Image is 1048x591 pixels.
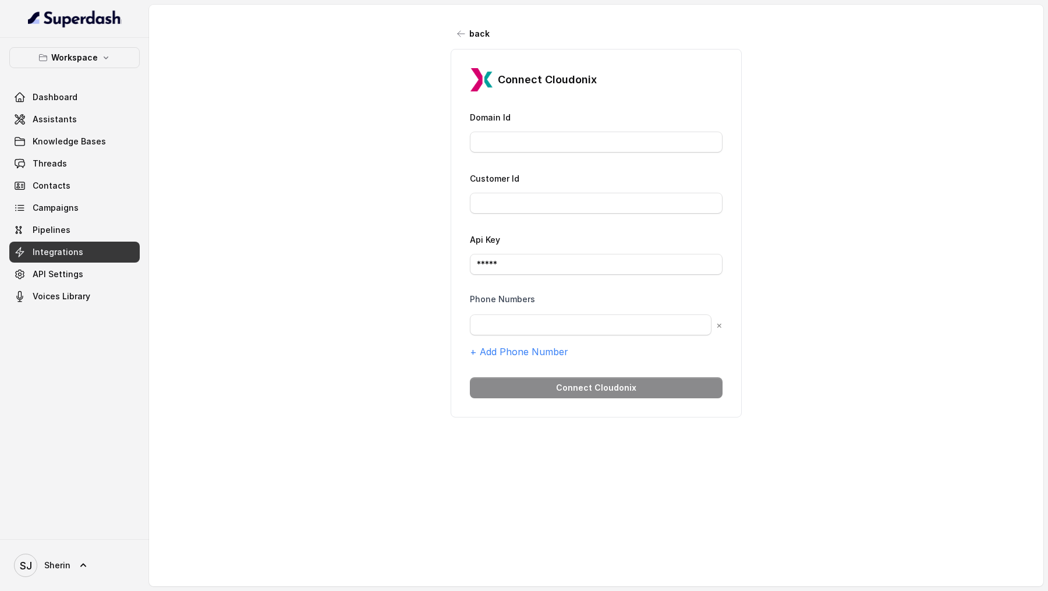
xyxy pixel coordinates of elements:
[9,286,140,307] a: Voices Library
[9,153,140,174] a: Threads
[470,68,493,91] img: LzEnlUgADIwsuYwsTIxNLkxQDEyBEgDTDZAMjs1Qgy9jUyMTMxBzEB8uASKBKLgDqFxF08kI1lQAAAABJRU5ErkJggg==
[9,220,140,240] a: Pipelines
[9,131,140,152] a: Knowledge Bases
[9,175,140,196] a: Contacts
[9,87,140,108] a: Dashboard
[33,291,90,302] span: Voices Library
[33,136,106,147] span: Knowledge Bases
[33,91,77,103] span: Dashboard
[716,318,723,332] button: ×
[9,197,140,218] a: Campaigns
[33,180,70,192] span: Contacts
[20,560,32,572] text: SJ
[28,9,122,28] img: light.svg
[33,246,83,258] span: Integrations
[9,242,140,263] a: Integrations
[33,268,83,280] span: API Settings
[470,235,500,245] label: Api Key
[51,51,98,65] p: Workspace
[9,109,140,130] a: Assistants
[33,202,79,214] span: Campaigns
[44,560,70,571] span: Sherin
[470,345,568,359] button: + Add Phone Number
[33,224,70,236] span: Pipelines
[9,264,140,285] a: API Settings
[33,114,77,125] span: Assistants
[451,23,497,44] button: back
[470,293,535,305] label: Phone Numbers
[470,112,511,122] label: Domain Id
[9,47,140,68] button: Workspace
[33,158,67,169] span: Threads
[9,549,140,582] a: Sherin
[470,174,519,183] label: Customer Id
[498,70,597,89] h1: Connect Cloudonix
[470,377,723,398] button: Connect Cloudonix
